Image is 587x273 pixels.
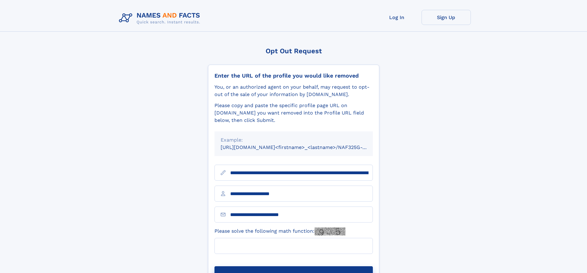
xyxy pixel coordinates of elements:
label: Please solve the following math function: [214,227,345,235]
a: Log In [372,10,422,25]
a: Sign Up [422,10,471,25]
div: You, or an authorized agent on your behalf, may request to opt-out of the sale of your informatio... [214,83,373,98]
img: Logo Names and Facts [116,10,205,26]
div: Example: [221,136,367,144]
small: [URL][DOMAIN_NAME]<firstname>_<lastname>/NAF325G-xxxxxxxx [221,144,385,150]
div: Enter the URL of the profile you would like removed [214,72,373,79]
div: Opt Out Request [208,47,379,55]
div: Please copy and paste the specific profile page URL on [DOMAIN_NAME] you want removed into the Pr... [214,102,373,124]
